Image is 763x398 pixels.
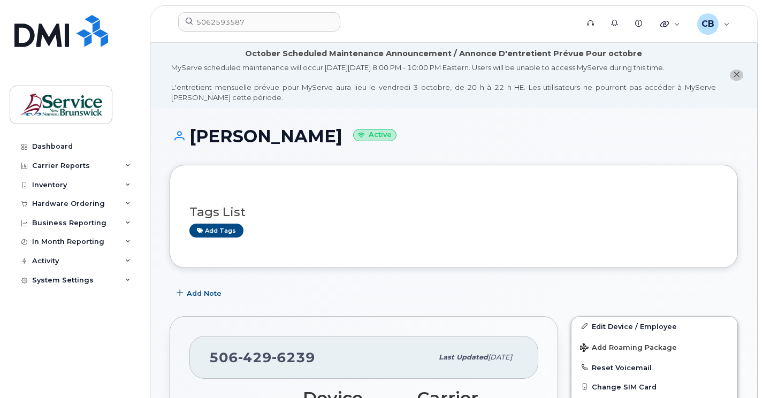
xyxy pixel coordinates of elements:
div: October Scheduled Maintenance Announcement / Annonce D'entretient Prévue Pour octobre [245,48,642,59]
small: Active [353,129,396,141]
button: Add Roaming Package [571,336,737,358]
button: Reset Voicemail [571,358,737,377]
button: Change SIM Card [571,377,737,396]
a: Add tags [189,224,243,237]
button: close notification [730,70,743,81]
span: 6239 [272,349,315,365]
h3: Tags List [189,205,718,219]
span: [DATE] [488,353,512,361]
span: Add Note [187,288,222,298]
a: Edit Device / Employee [571,317,737,336]
span: 429 [238,349,272,365]
span: Add Roaming Package [580,343,677,354]
span: 506 [209,349,315,365]
h1: [PERSON_NAME] [170,127,738,146]
span: Last updated [439,353,488,361]
div: MyServe scheduled maintenance will occur [DATE][DATE] 8:00 PM - 10:00 PM Eastern. Users will be u... [171,63,716,102]
button: Add Note [170,284,231,303]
